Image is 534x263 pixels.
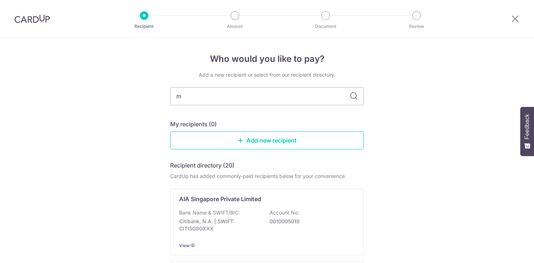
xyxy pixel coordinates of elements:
[270,209,299,216] p: Account No:
[390,23,443,30] p: Review
[170,52,364,65] h4: Who would you like to pay?
[170,120,217,128] h5: My recipients (0)
[270,218,350,225] p: 0010005019
[299,23,352,30] p: Document
[170,161,234,170] h5: Recipient directory (20)
[179,195,261,203] p: AIA Singapore Private Limited
[179,218,260,232] p: Citibank, N.A. | SWIFT: CITISGSGXXX
[117,23,171,30] p: Recipient
[179,243,190,248] a: View
[208,23,262,30] p: Amount
[170,131,364,149] a: Add new recipient
[170,71,364,79] div: Add a new recipient or select from our recipient directory.
[170,173,364,180] div: CardUp has added commonly-paid recipients below for your convenience.
[488,241,527,259] iframe: Opens a widget where you can find more information
[14,14,50,23] img: CardUp
[524,114,530,139] span: Feedback
[179,209,240,216] p: Bank Name & SWIFT/BIC:
[520,107,534,156] button: Feedback - Show survey
[170,87,364,105] input: Search for any recipient here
